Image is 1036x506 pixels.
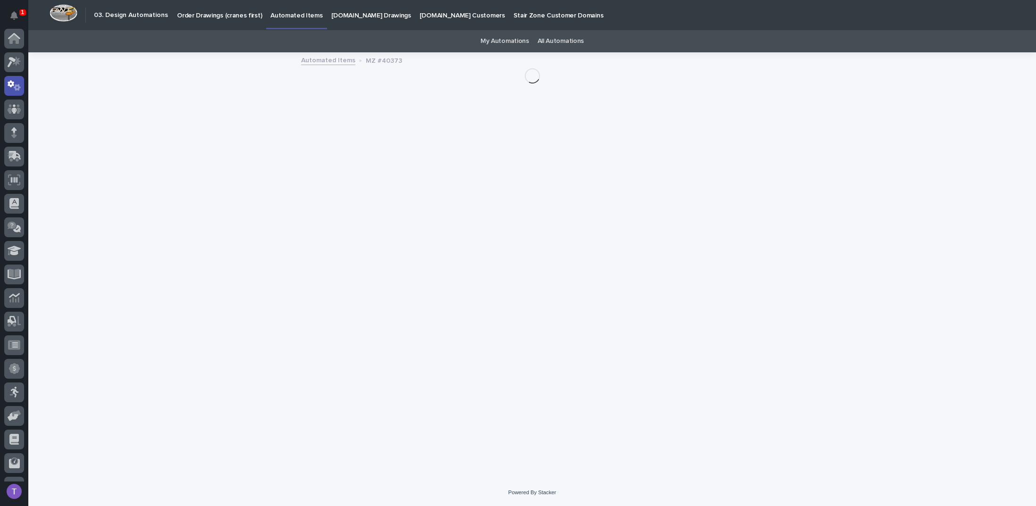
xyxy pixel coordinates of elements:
a: Powered By Stacker [508,489,556,495]
h2: 03. Design Automations [94,11,168,19]
div: Notifications1 [12,11,24,26]
a: My Automations [480,30,529,52]
button: users-avatar [4,481,24,501]
a: All Automations [538,30,584,52]
a: Automated Items [301,54,355,65]
p: 1 [21,9,24,16]
button: Notifications [4,6,24,25]
p: MZ #40373 [366,55,402,65]
img: Workspace Logo [50,4,77,22]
